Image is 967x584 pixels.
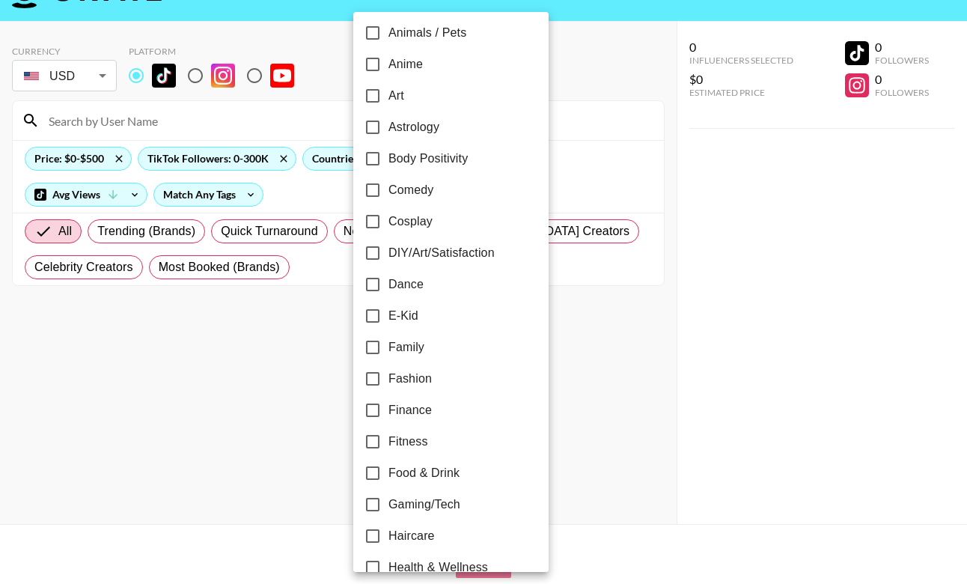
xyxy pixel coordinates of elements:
[388,24,466,42] span: Animals / Pets
[388,370,432,388] span: Fashion
[388,433,428,451] span: Fitness
[388,401,432,419] span: Finance
[388,338,424,356] span: Family
[892,509,949,566] iframe: Drift Widget Chat Controller
[388,244,495,262] span: DIY/Art/Satisfaction
[388,559,488,577] span: Health & Wellness
[388,87,404,105] span: Art
[388,150,468,168] span: Body Positivity
[388,307,418,325] span: E-Kid
[388,496,460,514] span: Gaming/Tech
[388,464,460,482] span: Food & Drink
[388,213,433,231] span: Cosplay
[388,527,435,545] span: Haircare
[388,181,433,199] span: Comedy
[388,276,424,293] span: Dance
[388,55,423,73] span: Anime
[388,118,439,136] span: Astrology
